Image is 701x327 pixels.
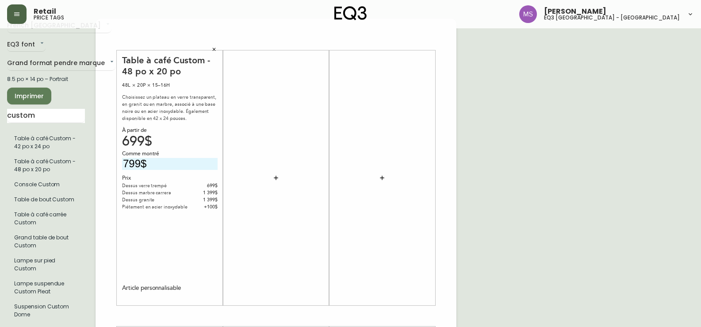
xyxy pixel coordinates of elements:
div: 699$ [122,138,218,146]
div: + 100$ [196,204,218,211]
div: Prix [122,174,218,182]
div: Article personnalisable [122,284,181,292]
li: Grand format pendre marque [7,207,85,230]
li: Grand format pendre marque [7,192,85,207]
img: logo [334,6,367,20]
li: Grand format pendre marque [7,253,85,276]
h5: eq3 [GEOGRAPHIC_DATA] - [GEOGRAPHIC_DATA] [544,15,680,20]
div: 1 399$ [196,196,218,204]
li: Grand format pendre marque [7,230,85,253]
li: Table à café Custom - 42 po x 24 po [7,131,85,154]
div: 1 399$ [196,189,218,196]
div: EQ3 font [7,38,46,52]
li: Grand format pendre marque [7,154,85,177]
li: Grand format pendre marque [7,299,85,322]
h5: price tags [34,15,64,20]
span: À partir de [122,127,147,134]
span: Retail [34,8,56,15]
li: Grand format pendre marque [7,177,85,192]
span: Imprimer [14,91,44,102]
div: Dessus granite [122,196,196,204]
div: Piétement en acier inoxydable [122,204,196,211]
div: Dessus verre trempé [122,182,196,189]
img: 1b6e43211f6f3cc0b0729c9049b8e7af [519,5,537,23]
div: Dessus marbre carrera [122,189,196,196]
div: Grand format pendre marque [7,56,115,71]
div: Choisissez un plateau en verre transparent, en granit ou en marbre, associé à une base noire ou e... [122,94,218,122]
span: [PERSON_NAME] [544,8,606,15]
span: Comme montré [122,150,161,158]
div: 699$ [196,182,218,189]
button: Imprimer [7,88,51,104]
div: 48L × 20P × 15–16H [122,81,218,89]
div: 8.5 po × 14 po – Portrait [7,75,85,83]
input: Prix sans le $ [122,158,218,170]
div: Table à café Custom - 48 po x 20 po [122,55,218,77]
input: Recherche [7,109,85,123]
li: Grand format pendre marque [7,276,85,299]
